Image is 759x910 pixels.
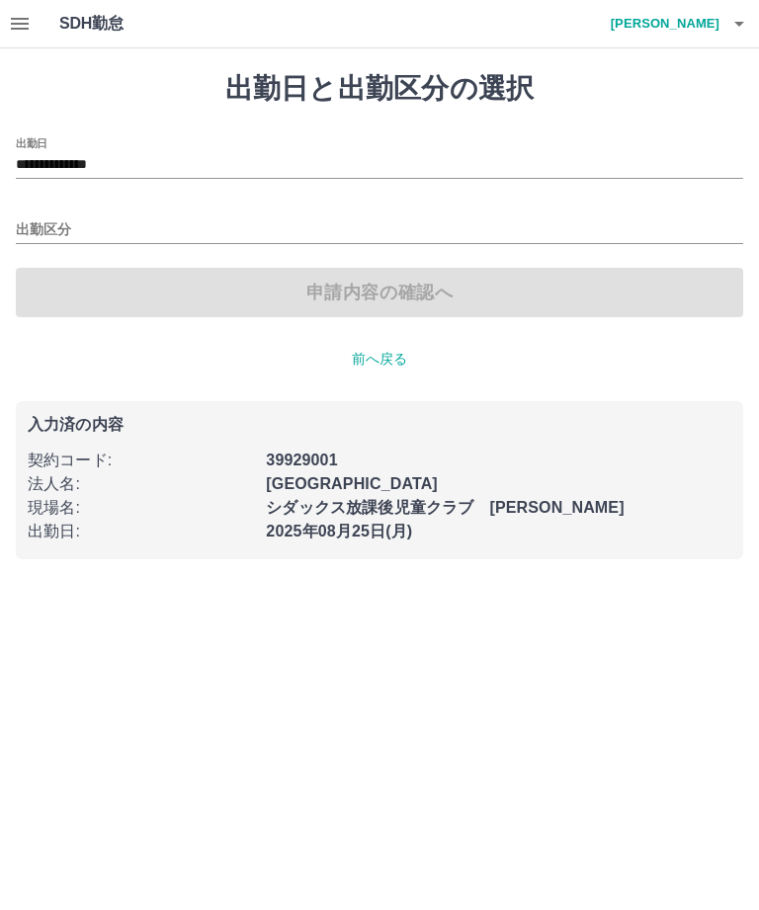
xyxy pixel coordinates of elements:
[28,417,731,433] p: 入力済の内容
[16,72,743,106] h1: 出勤日と出勤区分の選択
[28,496,254,520] p: 現場名 :
[16,135,47,150] label: 出勤日
[266,523,412,539] b: 2025年08月25日(月)
[266,452,337,468] b: 39929001
[28,449,254,472] p: 契約コード :
[16,349,743,370] p: 前へ戻る
[266,475,438,492] b: [GEOGRAPHIC_DATA]
[28,472,254,496] p: 法人名 :
[28,520,254,543] p: 出勤日 :
[266,499,624,516] b: シダックス放課後児童クラブ [PERSON_NAME]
